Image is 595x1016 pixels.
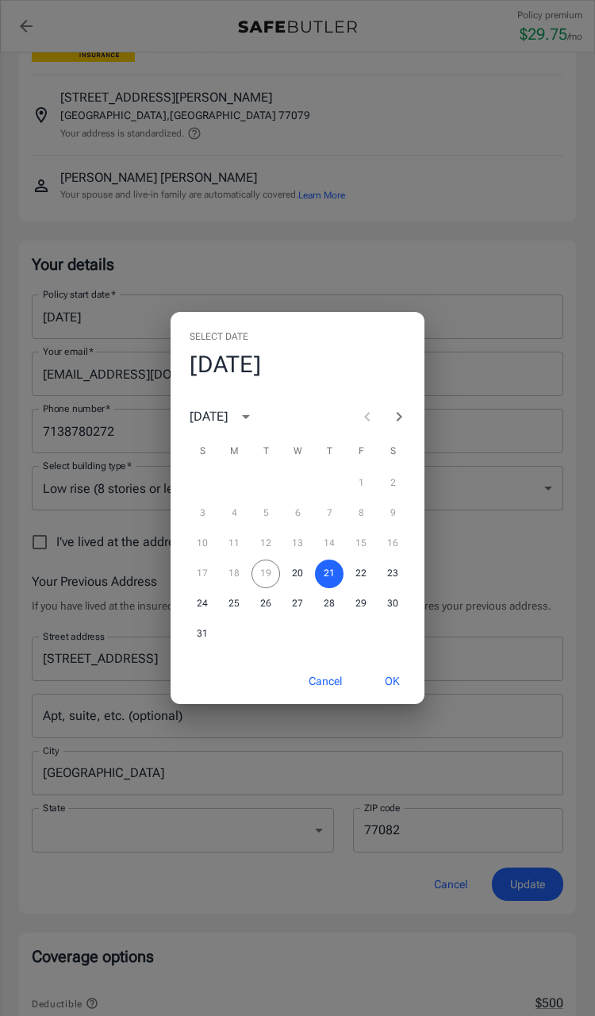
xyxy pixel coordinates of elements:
button: 30 [378,590,407,618]
button: 26 [251,590,280,618]
div: [DATE] [190,407,228,426]
button: 27 [283,590,312,618]
span: Monday [220,436,248,468]
span: Sunday [188,436,217,468]
span: Saturday [378,436,407,468]
button: 29 [347,590,375,618]
span: Friday [347,436,375,468]
button: Cancel [290,664,360,698]
button: Next month [383,401,415,433]
button: 25 [220,590,248,618]
button: calendar view is open, switch to year view [232,403,259,430]
button: 23 [378,560,407,588]
span: Wednesday [283,436,312,468]
span: Select date [190,325,248,350]
button: 31 [188,620,217,648]
button: 24 [188,590,217,618]
h4: [DATE] [190,350,261,379]
span: Tuesday [251,436,280,468]
button: 28 [315,590,344,618]
span: Thursday [315,436,344,468]
button: 21 [315,560,344,588]
button: 20 [283,560,312,588]
button: 22 [347,560,375,588]
button: OK [367,664,418,698]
